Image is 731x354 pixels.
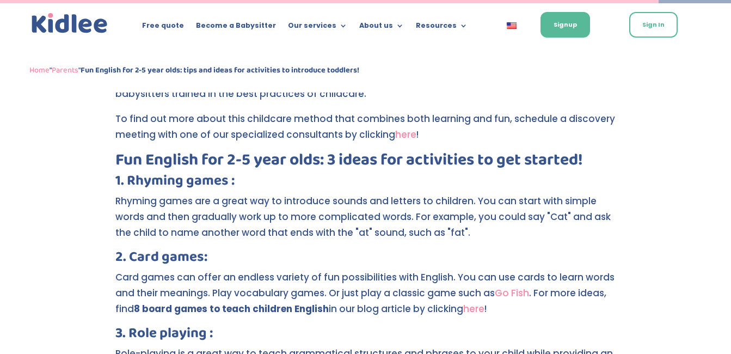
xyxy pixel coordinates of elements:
a: Parents [52,64,78,77]
span: " " [29,64,359,77]
h3: 2. Card games: [115,250,616,270]
a: About us [359,22,404,34]
a: Home [29,64,50,77]
p: Rhyming games are a great way to introduce sounds and letters to children. You can start with sim... [115,193,616,250]
a: here [463,302,484,315]
a: Sign In [629,12,678,38]
a: Go Fish [495,286,529,300]
a: Kidlee Logo [29,11,110,36]
a: Signup [540,12,590,38]
p: Card games can offer an endless variety of fun possibilities with English. You can use cards to l... [115,270,616,326]
h3: 1. Rhyming games : [115,174,616,193]
strong: 8 board games to teach children English [134,302,329,315]
a: here [395,128,416,141]
img: logo_kidlee_blue [29,11,110,36]
a: Free quote [142,22,184,34]
h3: 3. Role playing : [115,326,616,346]
a: Resources [416,22,468,34]
p: To find out more about this childcare method that combines both learning and fun, schedule a disc... [115,111,616,152]
img: English [507,22,517,29]
h2: Fun English for 2-5 year olds: 3 ideas for activities to get started! [115,152,616,174]
a: Our services [288,22,347,34]
strong: Fun English for 2-5 year olds: tips and ideas for activities to introduce toddlers! [81,64,359,77]
a: Become a Babysitter [196,22,276,34]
